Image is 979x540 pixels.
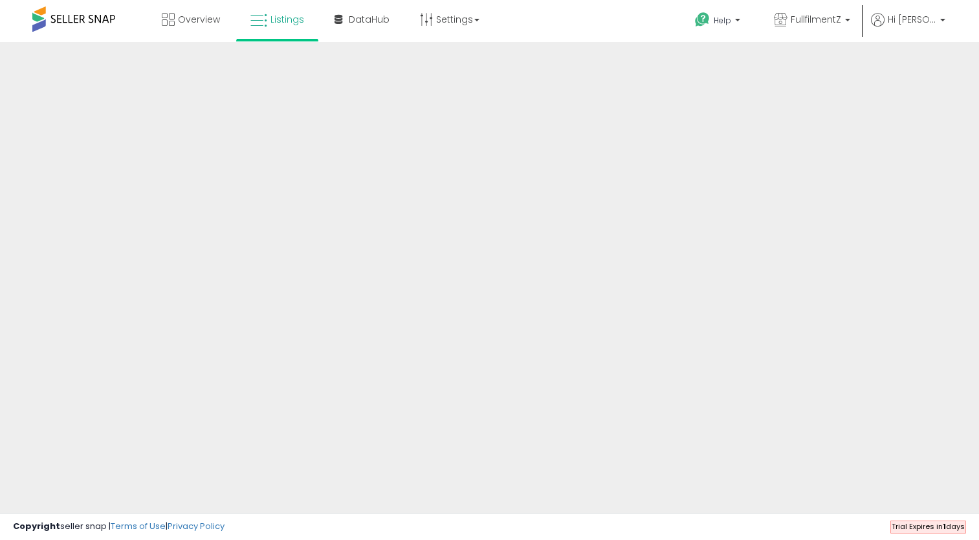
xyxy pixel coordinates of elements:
span: Trial Expires in days [892,521,965,532]
span: FullfilmentZ [791,13,841,26]
strong: Copyright [13,520,60,532]
div: seller snap | | [13,521,225,533]
span: Hi [PERSON_NAME] [888,13,936,26]
a: Help [685,2,753,42]
span: Help [714,15,731,26]
span: Listings [270,13,304,26]
a: Hi [PERSON_NAME] [871,13,945,42]
a: Privacy Policy [168,520,225,532]
a: Terms of Use [111,520,166,532]
i: Get Help [694,12,710,28]
span: DataHub [349,13,390,26]
b: 1 [943,521,946,532]
span: Overview [178,13,220,26]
